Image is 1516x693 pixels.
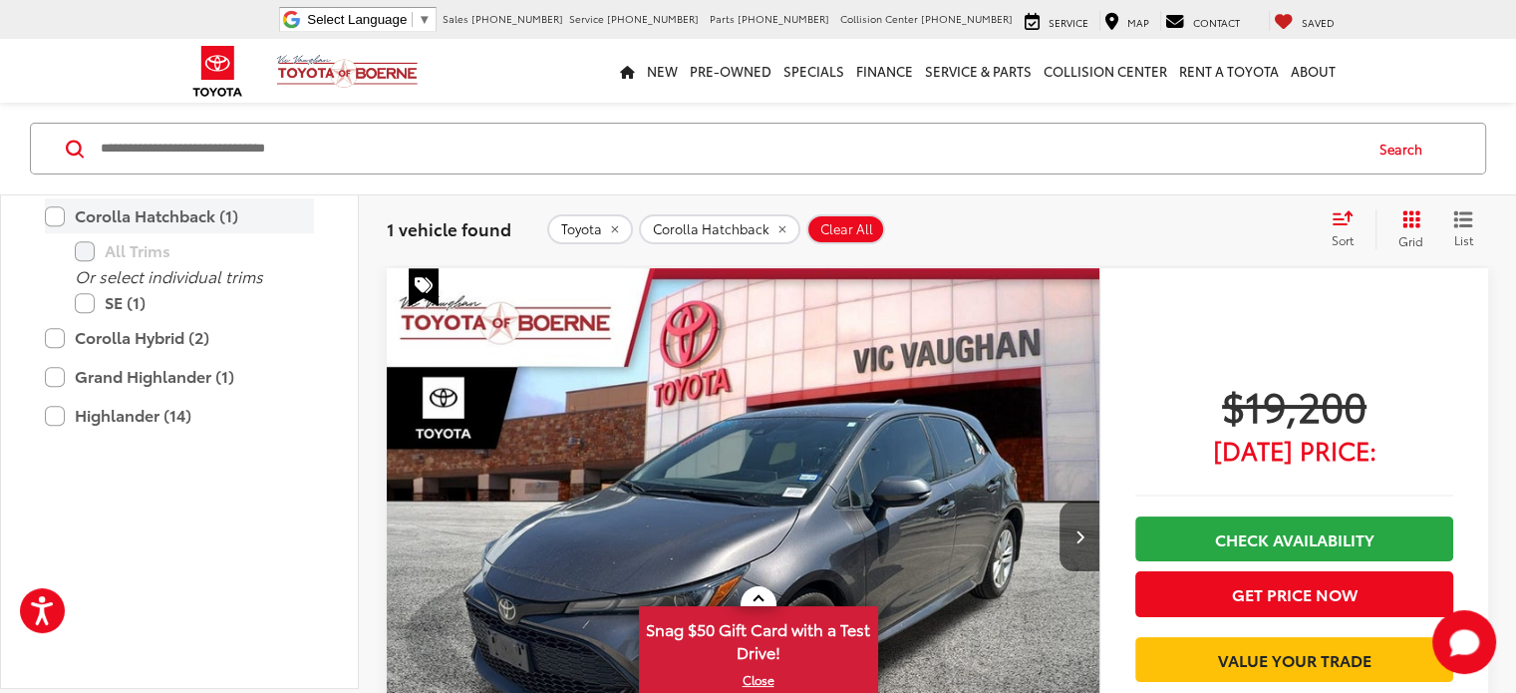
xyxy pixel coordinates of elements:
[307,12,431,27] a: Select Language​
[919,39,1038,103] a: Service & Parts: Opens in a new tab
[1173,39,1285,103] a: Rent a Toyota
[547,214,633,244] button: remove Toyota
[569,11,604,26] span: Service
[180,39,255,104] img: Toyota
[1135,380,1453,430] span: $19,200
[1135,517,1453,561] a: Check Availability
[1049,15,1088,30] span: Service
[639,214,800,244] button: remove Corolla%20Hatchback
[418,12,431,27] span: ▼
[45,398,314,433] label: Highlander (14)
[75,264,263,287] i: Or select individual trims
[1135,571,1453,616] button: Get Price Now
[1398,232,1423,249] span: Grid
[1453,231,1473,248] span: List
[1160,11,1245,31] a: Contact
[99,125,1361,173] input: Search by Make, Model, or Keyword
[45,198,314,233] label: Corolla Hatchback (1)
[921,11,1013,26] span: [PHONE_NUMBER]
[1332,231,1354,248] span: Sort
[738,11,829,26] span: [PHONE_NUMBER]
[561,221,602,237] span: Toyota
[1322,209,1375,249] button: Select sort value
[1432,610,1496,674] button: Toggle Chat Window
[607,11,699,26] span: [PHONE_NUMBER]
[641,608,876,669] span: Snag $50 Gift Card with a Test Drive!
[1127,15,1149,30] span: Map
[443,11,468,26] span: Sales
[710,11,735,26] span: Parts
[1060,502,1099,571] button: Next image
[1038,39,1173,103] a: Collision Center
[1193,15,1240,30] span: Contact
[840,11,918,26] span: Collision Center
[1438,209,1488,249] button: List View
[1302,15,1335,30] span: Saved
[777,39,850,103] a: Specials
[641,39,684,103] a: New
[276,54,419,89] img: Vic Vaughan Toyota of Boerne
[45,320,314,355] label: Corolla Hybrid (2)
[1375,209,1438,249] button: Grid View
[614,39,641,103] a: Home
[471,11,563,26] span: [PHONE_NUMBER]
[387,216,511,240] span: 1 vehicle found
[820,221,873,237] span: Clear All
[806,214,885,244] button: Clear All
[1269,11,1340,31] a: My Saved Vehicles
[412,12,413,27] span: ​
[45,359,314,394] label: Grand Highlander (1)
[1285,39,1342,103] a: About
[1135,440,1453,460] span: [DATE] Price:
[307,12,407,27] span: Select Language
[684,39,777,103] a: Pre-Owned
[1099,11,1154,31] a: Map
[1432,610,1496,674] svg: Start Chat
[409,268,439,306] span: Special
[850,39,919,103] a: Finance
[1020,11,1093,31] a: Service
[1361,124,1451,173] button: Search
[653,221,769,237] span: Corolla Hatchback
[1135,637,1453,682] a: Value Your Trade
[75,285,314,320] label: SE (1)
[75,233,314,268] label: All Trims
